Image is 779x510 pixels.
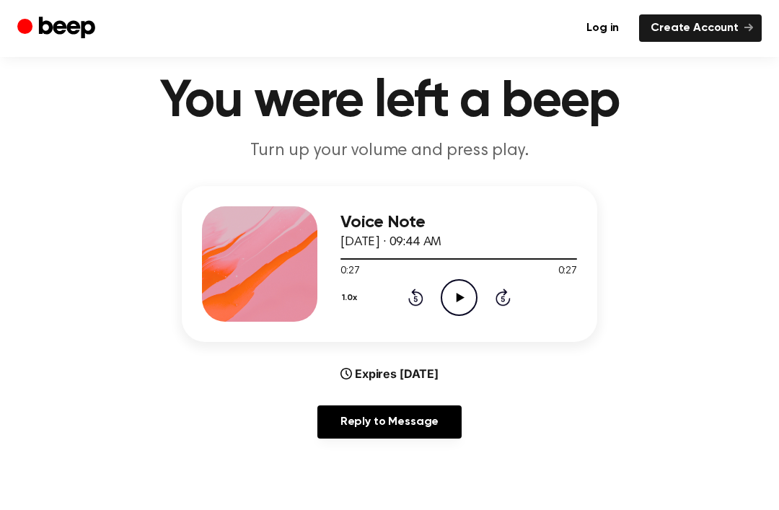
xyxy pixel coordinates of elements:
[340,214,577,233] h3: Voice Note
[340,286,363,311] button: 1.0x
[575,15,630,43] a: Log in
[113,140,666,164] p: Turn up your volume and press play.
[17,15,99,43] a: Beep
[20,76,759,128] h1: You were left a beep
[639,15,762,43] a: Create Account
[340,366,439,383] div: Expires [DATE]
[558,265,577,280] span: 0:27
[340,237,441,250] span: [DATE] · 09:44 AM
[340,265,359,280] span: 0:27
[317,406,462,439] a: Reply to Message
